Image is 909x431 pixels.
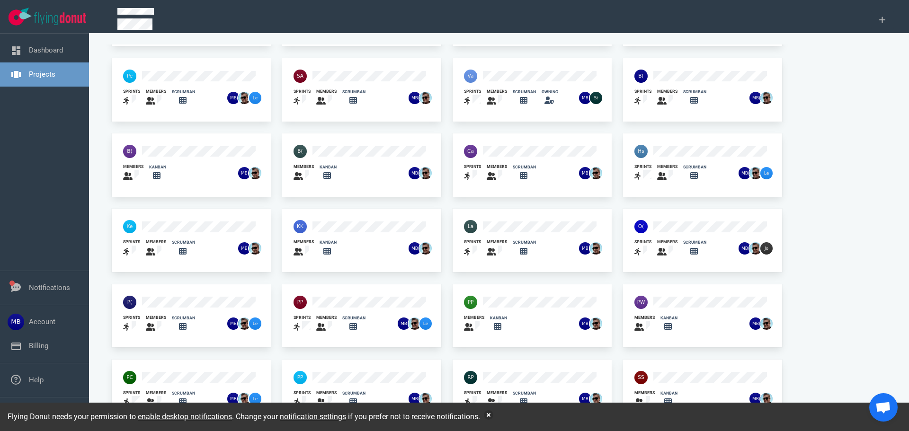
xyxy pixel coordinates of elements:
a: Dashboard [29,46,63,54]
a: Help [29,376,44,384]
div: sprints [634,239,651,245]
div: sprints [634,88,651,95]
div: members [146,315,166,321]
div: scrumban [172,315,195,321]
a: members [464,315,484,333]
div: sprints [294,390,311,396]
a: Projects [29,70,55,79]
div: scrumban [342,89,365,95]
div: members [146,239,166,245]
div: members [294,164,314,170]
img: 40 [634,371,648,384]
a: enable desktop notifications [138,412,232,421]
img: 26 [739,167,751,179]
img: 26 [238,317,250,330]
div: kanban [320,164,337,170]
img: 26 [238,92,250,104]
a: members [487,239,507,257]
a: sprints [634,164,651,182]
a: members [294,164,314,182]
div: sprints [464,164,481,170]
img: 40 [464,220,477,233]
div: kanban [490,315,507,321]
a: sprints [464,239,481,257]
div: members [487,239,507,245]
div: members [657,239,677,245]
img: 26 [749,393,762,405]
img: 26 [409,242,421,255]
img: 26 [749,167,762,179]
a: sprints [464,88,481,107]
a: Notifications [29,283,70,292]
img: 40 [634,296,648,309]
img: 40 [634,70,648,83]
img: 40 [464,296,477,309]
div: sprints [294,88,311,95]
img: 26 [760,167,773,179]
div: members [146,88,166,95]
div: members [316,315,337,321]
img: 40 [634,145,648,158]
img: 40 [464,371,477,384]
img: Flying Donut text logo [34,12,86,25]
a: members [316,88,337,107]
img: 26 [409,167,421,179]
div: sprints [294,315,311,321]
a: members [146,315,166,333]
div: sprints [123,390,140,396]
div: members [487,164,507,170]
div: members [146,390,166,396]
div: scrumban [683,239,706,246]
a: Open de chat [869,393,898,422]
span: . Change your if you prefer not to receive notifications. [232,412,480,421]
img: 26 [249,393,261,405]
img: 40 [294,70,307,83]
div: scrumban [513,164,536,170]
a: sprints [634,88,651,107]
img: 26 [579,317,591,330]
div: sprints [123,239,140,245]
img: 26 [249,92,261,104]
img: 26 [249,167,261,179]
span: Flying Donut needs your permission to [8,412,232,421]
div: owning [542,89,558,95]
a: members [634,315,655,333]
a: sprints [294,390,311,408]
a: members [634,390,655,408]
img: 26 [579,393,591,405]
a: Billing [29,342,48,350]
div: sprints [123,88,140,95]
a: members [487,164,507,182]
img: 26 [238,167,250,179]
a: members [657,164,677,182]
img: 26 [409,393,421,405]
a: members [146,390,166,408]
a: sprints [294,88,311,107]
img: 26 [590,167,602,179]
img: 26 [419,167,432,179]
a: Account [29,317,55,326]
div: scrumban [513,89,536,95]
img: 26 [249,317,261,330]
img: 40 [464,145,477,158]
img: 26 [398,317,410,330]
a: sprints [123,390,140,408]
img: 40 [123,220,136,233]
a: sprints [123,315,140,333]
a: sprints [123,239,140,257]
div: members [487,88,507,95]
img: 26 [419,92,432,104]
div: sprints [634,164,651,170]
a: members [487,390,507,408]
img: 40 [294,220,307,233]
img: 26 [579,242,591,255]
img: 26 [409,317,421,330]
div: kanban [660,390,677,396]
a: notification settings [280,412,346,421]
a: sprints [464,164,481,182]
img: 40 [123,371,136,384]
a: members [316,390,337,408]
a: members [123,164,143,182]
img: 26 [238,393,250,405]
div: scrumban [172,89,195,95]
